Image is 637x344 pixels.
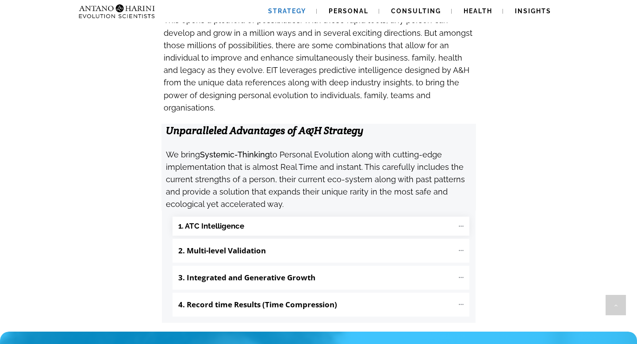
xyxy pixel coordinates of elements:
[164,15,472,112] span: This opens a plethora of possibilities. With these rapid tools, any person can develop and grow i...
[178,272,315,283] b: 3. Integrated and Generative Growth
[178,245,266,256] b: 2. Multi-level Validation
[268,8,306,15] span: Strategy
[178,221,244,231] b: 1. ATC Intelligence
[515,8,551,15] span: Insights
[391,8,441,15] span: Consulting
[166,150,465,209] span: We bring to Personal Evolution along with cutting-edge implementation that is almost Real Time an...
[200,150,270,159] strong: Systemic-Thinking
[329,8,368,15] span: Personal
[464,8,492,15] span: Health
[178,299,337,310] b: 4. Record time Results (Time Compression)
[166,124,364,137] strong: Unparalleled Advantages of A&H Strategy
